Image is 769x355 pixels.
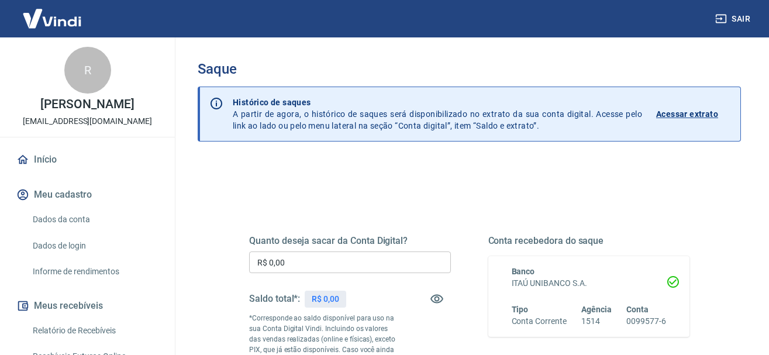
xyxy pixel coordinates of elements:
p: [EMAIL_ADDRESS][DOMAIN_NAME] [23,115,152,127]
p: [PERSON_NAME] [40,98,134,111]
a: Dados da conta [28,208,161,232]
h6: ITAÚ UNIBANCO S.A. [512,277,667,289]
span: Tipo [512,305,529,314]
h6: Conta Corrente [512,315,567,328]
h6: 0099577-6 [626,315,666,328]
p: Histórico de saques [233,96,642,108]
button: Meu cadastro [14,182,161,208]
p: A partir de agora, o histórico de saques será disponibilizado no extrato da sua conta digital. Ac... [233,96,642,132]
h5: Conta recebedora do saque [488,235,690,247]
span: Conta [626,305,649,314]
a: Relatório de Recebíveis [28,319,161,343]
a: Informe de rendimentos [28,260,161,284]
a: Dados de login [28,234,161,258]
h6: 1514 [581,315,612,328]
p: Acessar extrato [656,108,718,120]
span: Agência [581,305,612,314]
button: Sair [713,8,755,30]
a: Início [14,147,161,173]
img: Vindi [14,1,90,36]
button: Meus recebíveis [14,293,161,319]
div: R [64,47,111,94]
span: Banco [512,267,535,276]
a: Acessar extrato [656,96,731,132]
p: R$ 0,00 [312,293,339,305]
h5: Saldo total*: [249,293,300,305]
h5: Quanto deseja sacar da Conta Digital? [249,235,451,247]
h3: Saque [198,61,741,77]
